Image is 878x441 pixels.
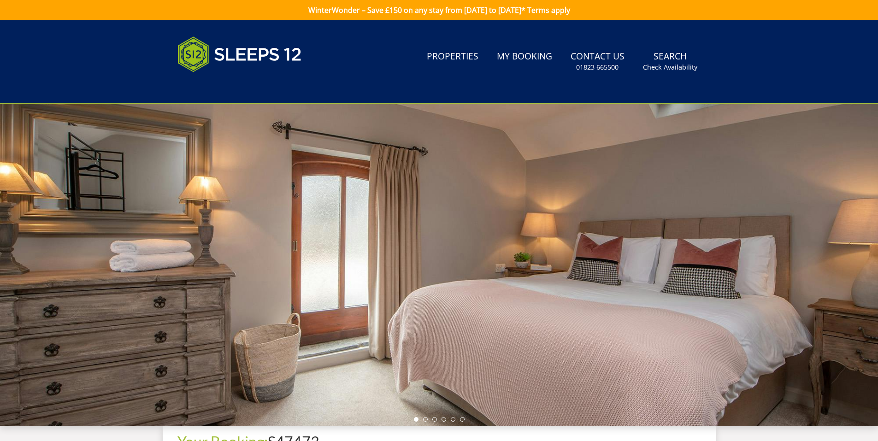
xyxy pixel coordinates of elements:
[639,47,701,76] a: SearchCheck Availability
[567,47,628,76] a: Contact Us01823 665500
[643,63,697,72] small: Check Availability
[576,63,619,72] small: 01823 665500
[173,83,270,91] iframe: Customer reviews powered by Trustpilot
[493,47,556,67] a: My Booking
[177,31,302,77] img: Sleeps 12
[423,47,482,67] a: Properties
